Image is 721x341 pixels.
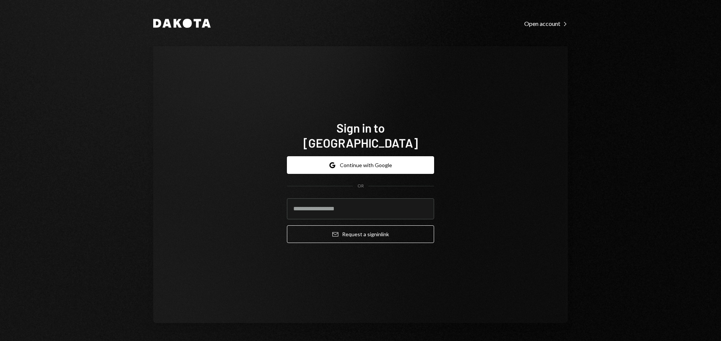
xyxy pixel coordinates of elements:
[524,19,568,27] a: Open account
[287,225,434,243] button: Request a signinlink
[287,120,434,150] h1: Sign in to [GEOGRAPHIC_DATA]
[287,156,434,174] button: Continue with Google
[357,183,364,189] div: OR
[524,20,568,27] div: Open account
